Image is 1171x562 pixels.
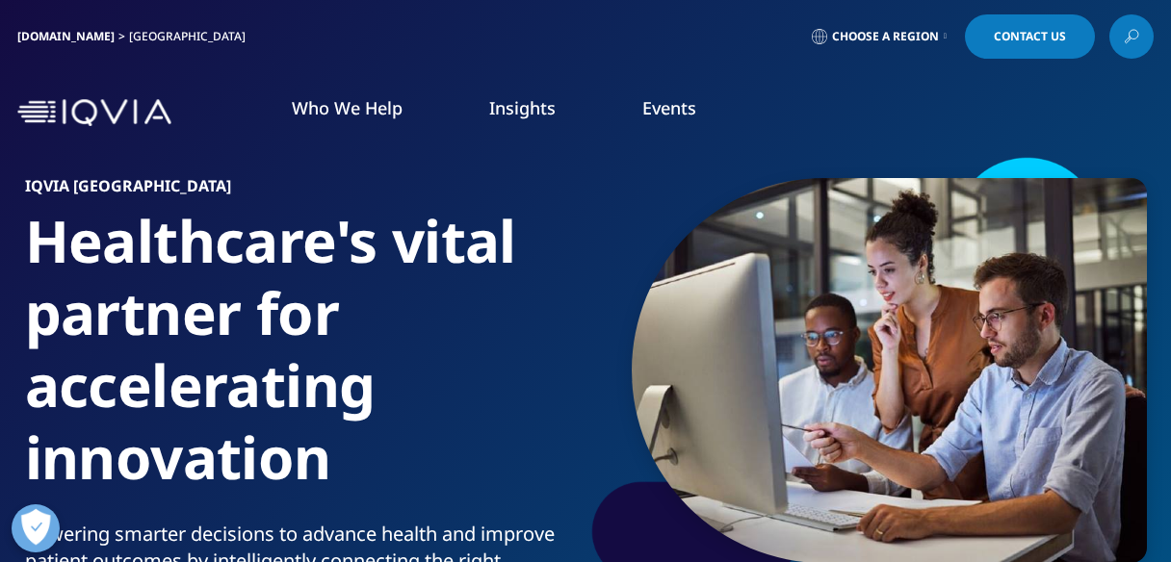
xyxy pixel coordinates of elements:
span: Choose a Region [832,29,939,44]
button: Open Preferences [12,504,60,552]
a: Insights [489,96,556,119]
a: Contact Us [965,14,1095,59]
h6: IQVIA [GEOGRAPHIC_DATA] [25,178,579,205]
div: [GEOGRAPHIC_DATA] [129,29,253,44]
a: Who We Help [292,96,403,119]
a: Events [642,96,696,119]
h1: Healthcare's vital partner for accelerating innovation [25,205,579,521]
a: [DOMAIN_NAME] [17,28,115,44]
span: Contact Us [994,31,1066,42]
nav: Primary [179,67,1154,158]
